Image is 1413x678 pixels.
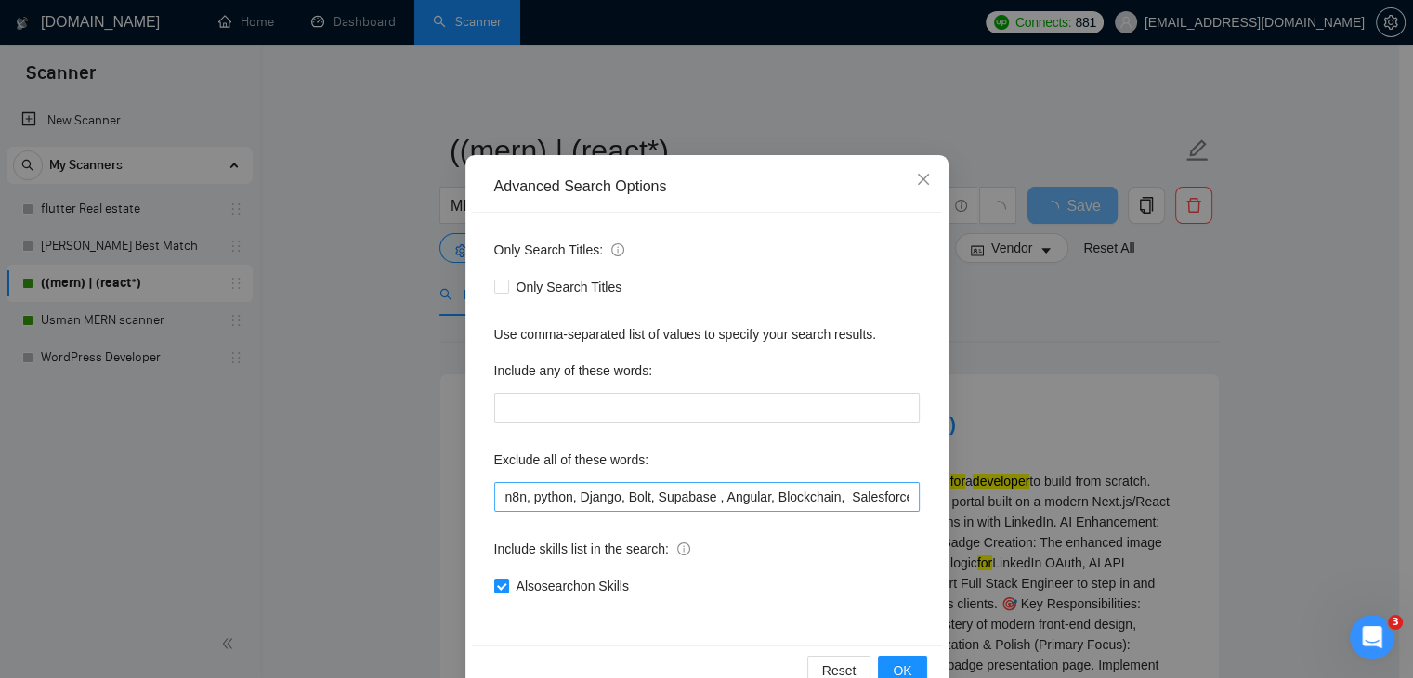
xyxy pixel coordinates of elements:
span: info-circle [611,243,624,256]
span: Also search on Skills [509,576,636,596]
div: Use comma-separated list of values to specify your search results. [494,324,920,345]
span: Only Search Titles [509,277,630,297]
span: Include skills list in the search: [494,539,690,559]
iframe: Intercom live chat [1350,615,1394,659]
span: 3 [1388,615,1403,630]
label: Include any of these words: [494,356,652,385]
span: close [916,172,931,187]
button: Close [898,155,949,205]
label: Exclude all of these words: [494,445,649,475]
div: Advanced Search Options [494,176,920,197]
span: info-circle [677,542,690,555]
span: Only Search Titles: [494,240,624,260]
